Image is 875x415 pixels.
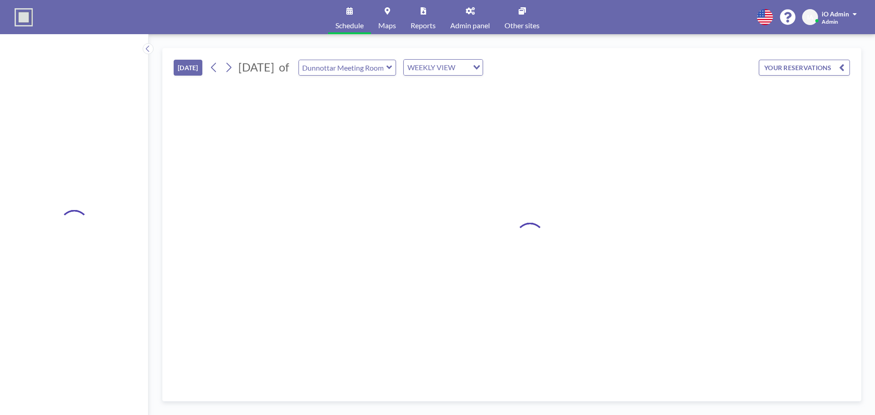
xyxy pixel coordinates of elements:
[15,8,33,26] img: organization-logo
[504,22,540,29] span: Other sites
[807,13,813,21] span: IA
[822,18,838,25] span: Admin
[411,22,436,29] span: Reports
[458,61,468,73] input: Search for option
[822,10,849,18] span: iO Admin
[279,60,289,74] span: of
[406,61,457,73] span: WEEKLY VIEW
[759,60,850,76] button: YOUR RESERVATIONS
[450,22,490,29] span: Admin panel
[378,22,396,29] span: Maps
[404,60,483,75] div: Search for option
[174,60,202,76] button: [DATE]
[335,22,364,29] span: Schedule
[238,60,274,74] span: [DATE]
[299,60,386,75] input: Dunnottar Meeting Room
